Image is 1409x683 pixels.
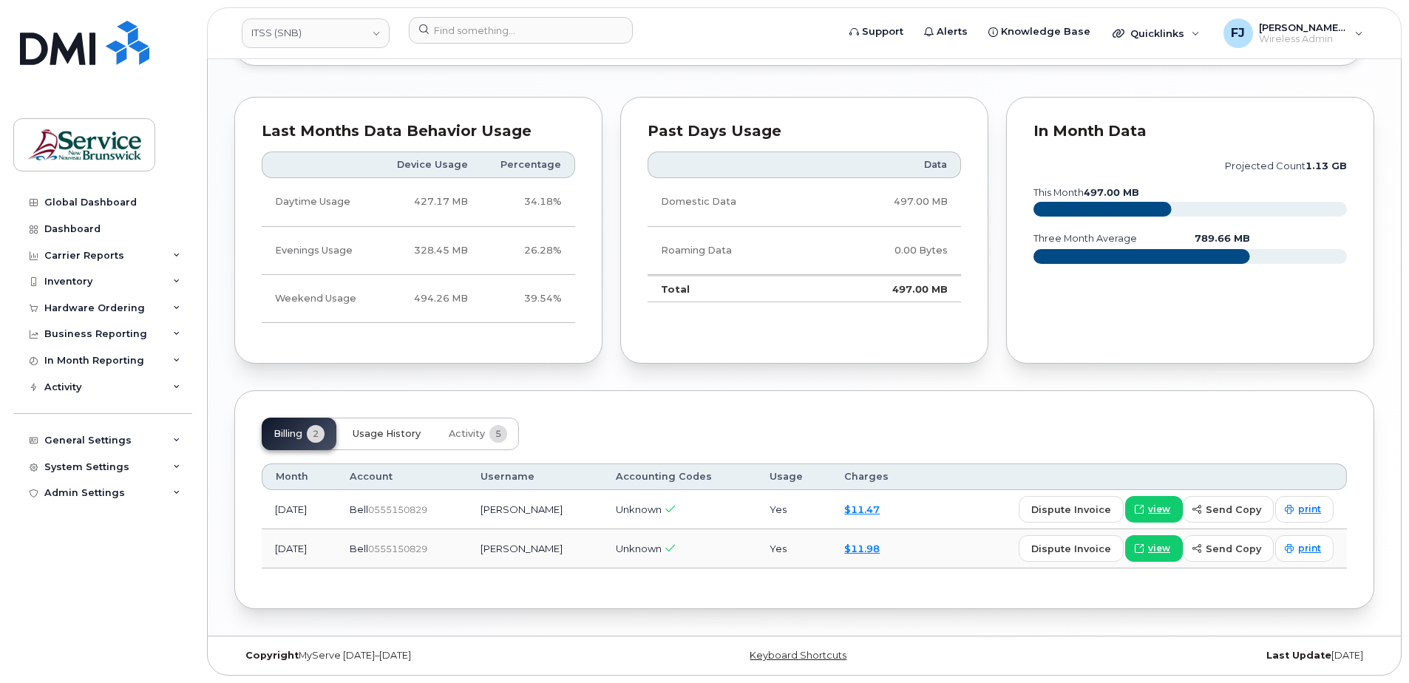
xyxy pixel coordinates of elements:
[1275,496,1334,523] a: print
[978,17,1101,47] a: Knowledge Base
[937,24,968,39] span: Alerts
[1225,160,1347,171] text: projected count
[353,428,421,440] span: Usage History
[242,18,390,48] a: ITSS (SNB)
[1084,187,1139,198] tspan: 497.00 MB
[1298,503,1321,516] span: print
[1102,18,1210,48] div: Quicklinks
[368,504,427,515] span: 0555150829
[350,503,368,515] span: Bell
[262,227,575,275] tr: Weekdays from 6:00pm to 8:00am
[409,17,633,44] input: Find something...
[994,650,1374,662] div: [DATE]
[489,425,507,443] span: 5
[1031,542,1111,556] span: dispute invoice
[756,463,831,490] th: Usage
[449,428,485,440] span: Activity
[481,275,575,323] td: 39.54%
[481,152,575,178] th: Percentage
[262,227,377,275] td: Evenings Usage
[467,490,603,529] td: [PERSON_NAME]
[467,529,603,568] td: [PERSON_NAME]
[1213,18,1374,48] div: Fougere, Jonathan (SNB)
[1148,542,1170,555] span: view
[1259,33,1348,45] span: Wireless Admin
[1183,535,1274,562] button: send copy
[648,124,961,139] div: Past Days Usage
[262,490,336,529] td: [DATE]
[336,463,466,490] th: Account
[750,650,846,661] a: Keyboard Shortcuts
[756,490,831,529] td: Yes
[821,178,961,226] td: 497.00 MB
[467,463,603,490] th: Username
[1266,650,1331,661] strong: Last Update
[262,275,575,323] tr: Friday from 6:00pm to Monday 8:00am
[821,152,961,178] th: Data
[1148,503,1170,516] span: view
[377,152,481,178] th: Device Usage
[862,24,903,39] span: Support
[1019,496,1124,523] button: dispute invoice
[1031,503,1111,517] span: dispute invoice
[481,227,575,275] td: 26.28%
[602,463,756,490] th: Accounting Codes
[1298,542,1321,555] span: print
[1019,535,1124,562] button: dispute invoice
[1001,24,1090,39] span: Knowledge Base
[377,275,481,323] td: 494.26 MB
[1231,24,1245,42] span: FJ
[1033,233,1137,244] text: three month average
[245,650,299,661] strong: Copyright
[616,543,662,554] span: Unknown
[262,275,377,323] td: Weekend Usage
[839,17,914,47] a: Support
[648,178,821,226] td: Domestic Data
[1259,21,1348,33] span: [PERSON_NAME] (SNB)
[262,124,575,139] div: Last Months Data Behavior Usage
[1125,535,1183,562] a: view
[648,275,821,303] td: Total
[821,275,961,303] td: 497.00 MB
[1195,233,1250,244] text: 789.66 MB
[831,463,920,490] th: Charges
[756,529,831,568] td: Yes
[234,650,614,662] div: MyServe [DATE]–[DATE]
[1183,496,1274,523] button: send copy
[1306,160,1347,171] tspan: 1.13 GB
[481,178,575,226] td: 34.18%
[844,543,880,554] a: $11.98
[1275,535,1334,562] a: print
[648,227,821,275] td: Roaming Data
[821,227,961,275] td: 0.00 Bytes
[844,503,880,515] a: $11.47
[1033,124,1347,139] div: In Month Data
[1206,542,1261,556] span: send copy
[262,529,336,568] td: [DATE]
[377,227,481,275] td: 328.45 MB
[1125,496,1183,523] a: view
[616,503,662,515] span: Unknown
[262,178,377,226] td: Daytime Usage
[1206,503,1261,517] span: send copy
[1130,27,1184,39] span: Quicklinks
[377,178,481,226] td: 427.17 MB
[350,543,368,554] span: Bell
[1033,187,1139,198] text: this month
[262,463,336,490] th: Month
[914,17,978,47] a: Alerts
[368,543,427,554] span: 0555150829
